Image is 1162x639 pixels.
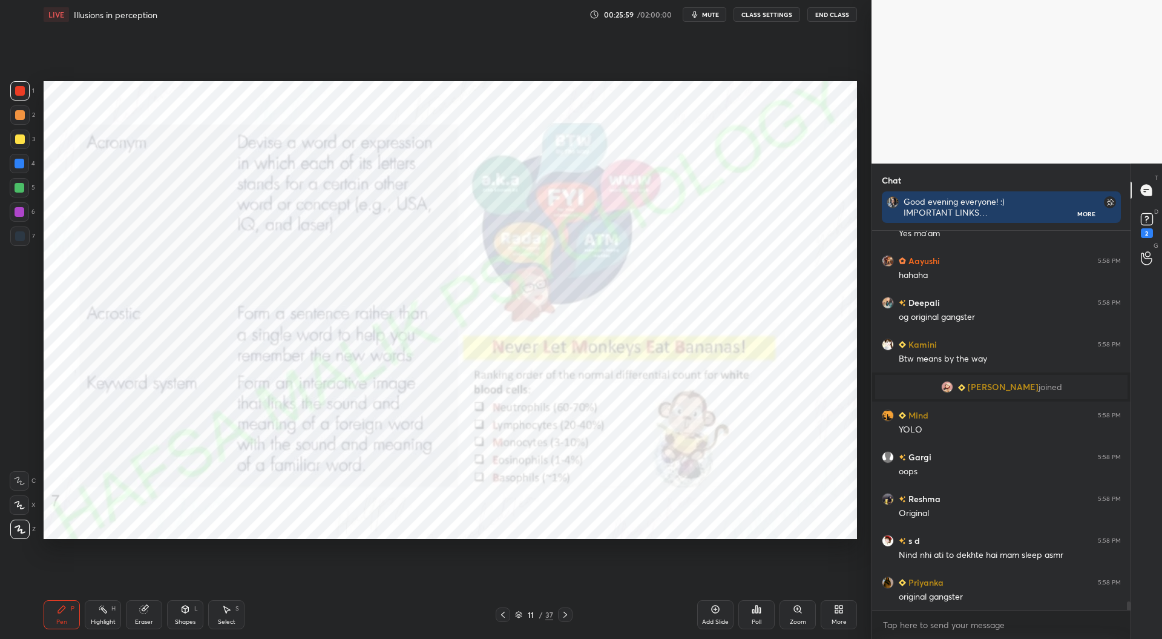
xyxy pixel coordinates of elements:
img: e790fd2257ae49ebaec70e20e582d26a.jpg [887,196,899,208]
div: X [10,495,36,515]
img: no-rating-badge.077c3623.svg [899,496,906,503]
div: P [71,606,74,612]
h6: Aayushi [906,254,940,267]
div: og original gangster [899,311,1121,323]
img: 9110a26b629348df98664a932b96c492.jpg [882,297,894,309]
div: 5 [10,178,35,197]
div: 2 [1141,228,1153,238]
div: Poll [752,619,761,625]
img: default.png [882,451,894,463]
div: H [111,606,116,612]
img: Learner_Badge_beginner_1_8b307cf2a0.svg [899,341,906,348]
div: original gangster [899,591,1121,603]
div: 37 [545,609,553,620]
div: 5:58 PM [1098,579,1121,586]
div: 5:58 PM [1098,495,1121,503]
div: 5:58 PM [1098,341,1121,348]
div: 11 [525,611,537,618]
div: 5:58 PM [1098,537,1121,545]
div: More [1077,210,1095,218]
div: 5:58 PM [1098,257,1121,265]
h6: Mind [906,409,928,422]
div: Original [899,508,1121,520]
div: / [539,611,543,618]
div: Z [10,520,36,539]
img: cfc160b3b1f44b778d52ded78f8007ac.jpg [941,381,953,393]
img: no-rating-badge.077c3623.svg [899,454,906,461]
p: T [1155,173,1158,182]
div: 5:58 PM [1098,412,1121,419]
img: 8f05e1974517476ebb7959f6adb6e41f.jpg [882,255,894,267]
div: Select [218,619,235,625]
div: hahaha [899,270,1121,282]
h6: Priyanka [906,576,944,589]
span: joined [1039,382,1062,392]
div: 6 [10,202,35,222]
div: Btw means by the way [899,353,1121,365]
div: 7 [10,227,35,246]
div: Pen [56,619,67,625]
img: 81e4e180c2ed4de6a3d5b141b692b97a.jpg [882,577,894,589]
div: LIVE [44,7,69,22]
img: 75af489ce81640dd9c8b85f923dd516d.jpg [882,493,894,505]
div: Good evening everyone! :) IMPORTANT LINKS SCHEDULE STUDENT DISCUSSION GROUP MAIN TELEGRAM GROUP [904,196,1078,218]
img: Learner_Badge_hustler_a18805edde.svg [899,257,906,265]
h6: Kamini [906,338,937,351]
button: End Class [807,7,857,22]
button: mute [683,7,726,22]
img: ee12cdd4683f4cf398599effba9d8235.jpg [882,409,894,422]
img: ea1257da1d154fa4b4eb97eef6d44176.73580233_3 [882,535,894,547]
span: mute [702,10,719,19]
p: G [1154,241,1158,250]
div: L [194,606,198,612]
h6: Gargi [906,451,931,463]
h6: s d [906,534,920,547]
div: C [10,471,36,491]
p: D [1154,207,1158,216]
div: 1 [10,81,34,101]
button: CLASS SETTINGS [734,7,800,22]
p: Chat [872,164,911,196]
div: Highlight [91,619,116,625]
div: oops [899,466,1121,478]
h6: Reshma [906,492,940,505]
h4: Illusions in perception [74,9,157,21]
div: Nind nhi ati to dekhte hai mam sleep asmr [899,549,1121,561]
img: no-rating-badge.077c3623.svg [899,300,906,306]
img: no-rating-badge.077c3623.svg [899,538,906,545]
div: 4 [10,154,35,173]
div: 5:58 PM [1098,454,1121,461]
div: YOLO [899,424,1121,436]
img: 933160e69446443180f141896601d511.jpg [882,339,894,351]
div: 3 [10,130,35,149]
div: Shapes [175,619,195,625]
div: Yes ma'am [899,228,1121,240]
img: Learner_Badge_beginner_1_8b307cf2a0.svg [899,412,906,419]
img: Learner_Badge_beginner_1_8b307cf2a0.svg [958,384,965,391]
div: Eraser [135,619,153,625]
div: 2 [10,105,35,125]
div: 5:58 PM [1098,299,1121,306]
div: S [235,606,239,612]
div: Add Slide [702,619,729,625]
span: [PERSON_NAME] [968,382,1039,392]
div: More [832,619,847,625]
img: Learner_Badge_beginner_1_8b307cf2a0.svg [899,579,906,586]
h6: Deepali [906,296,940,309]
div: Zoom [790,619,806,625]
div: grid [872,231,1131,611]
